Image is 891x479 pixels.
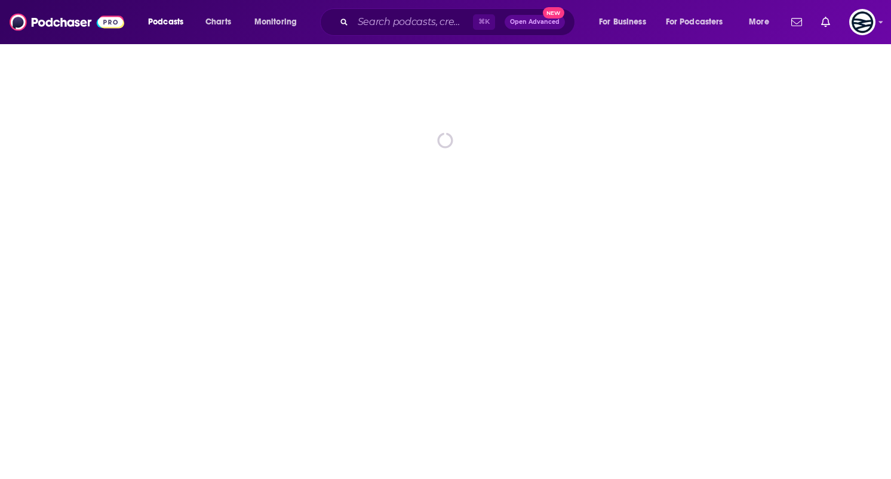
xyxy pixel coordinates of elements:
img: Podchaser - Follow, Share and Rate Podcasts [10,11,124,33]
span: Open Advanced [510,19,560,25]
span: Logged in as GlobalPrairie [849,9,875,35]
button: open menu [658,13,741,32]
button: Open AdvancedNew [505,15,565,29]
button: open menu [140,13,199,32]
span: Monitoring [254,14,297,30]
button: open menu [246,13,312,32]
span: For Podcasters [666,14,723,30]
a: Show notifications dropdown [816,12,835,32]
span: Podcasts [148,14,183,30]
input: Search podcasts, credits, & more... [353,13,473,32]
a: Charts [198,13,238,32]
span: More [749,14,769,30]
a: Show notifications dropdown [786,12,807,32]
button: open menu [591,13,661,32]
img: User Profile [849,9,875,35]
div: Search podcasts, credits, & more... [331,8,586,36]
span: New [543,7,564,18]
button: open menu [741,13,784,32]
span: ⌘ K [473,14,495,30]
span: For Business [599,14,646,30]
button: Show profile menu [849,9,875,35]
span: Charts [205,14,231,30]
